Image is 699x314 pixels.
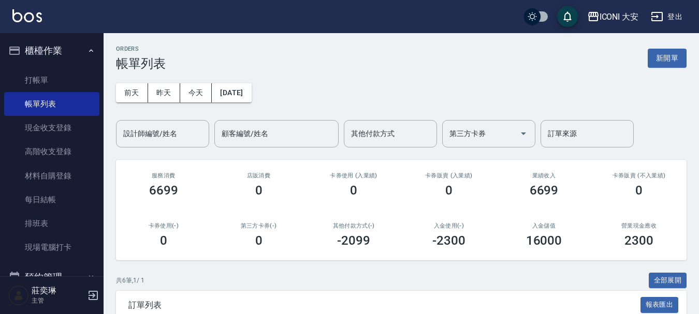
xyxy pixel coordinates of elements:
h3: 服務消費 [128,172,199,179]
img: Person [8,285,29,306]
h3: -2300 [432,233,465,248]
h2: 入金使用(-) [414,222,484,229]
div: ICONI 大安 [600,10,639,23]
h2: 營業現金應收 [604,222,674,229]
h3: 帳單列表 [116,56,166,71]
a: 現場電腦打卡 [4,235,99,259]
h5: 莊奕琳 [32,286,84,296]
button: 全部展開 [649,273,687,289]
img: Logo [12,9,42,22]
h2: 入金儲值 [509,222,579,229]
h2: 卡券使用(-) [128,222,199,229]
h2: 其他付款方式(-) [318,222,389,229]
h3: 0 [350,183,357,198]
h2: 卡券使用 (入業績) [318,172,389,179]
button: 昨天 [148,83,180,102]
h2: 卡券販賣 (不入業績) [604,172,674,179]
h2: 業績收入 [509,172,579,179]
button: 前天 [116,83,148,102]
h2: ORDERS [116,46,166,52]
a: 現金收支登錄 [4,116,99,140]
a: 帳單列表 [4,92,99,116]
a: 排班表 [4,212,99,235]
button: 報表匯出 [640,297,679,313]
h3: 0 [160,233,167,248]
h3: 6699 [149,183,178,198]
button: save [557,6,578,27]
h3: 0 [255,183,263,198]
p: 共 6 筆, 1 / 1 [116,276,144,285]
p: 主管 [32,296,84,305]
h3: 16000 [526,233,562,248]
a: 打帳單 [4,68,99,92]
h3: 2300 [624,233,653,248]
button: Open [515,125,532,142]
h3: 0 [255,233,263,248]
h3: -2099 [337,233,370,248]
a: 報表匯出 [640,300,679,309]
h2: 卡券販賣 (入業績) [414,172,484,179]
a: 材料自購登錄 [4,164,99,188]
button: ICONI 大安 [583,6,643,27]
a: 新開單 [648,53,687,63]
h3: 0 [635,183,643,198]
button: 新開單 [648,49,687,68]
h2: 店販消費 [224,172,294,179]
button: 登出 [647,7,687,26]
h3: 0 [445,183,453,198]
h3: 6699 [530,183,559,198]
button: 預約管理 [4,264,99,291]
a: 每日結帳 [4,188,99,212]
button: 櫃檯作業 [4,37,99,64]
a: 高階收支登錄 [4,140,99,163]
span: 訂單列表 [128,300,640,310]
button: [DATE] [212,83,251,102]
h2: 第三方卡券(-) [224,222,294,229]
button: 今天 [180,83,212,102]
